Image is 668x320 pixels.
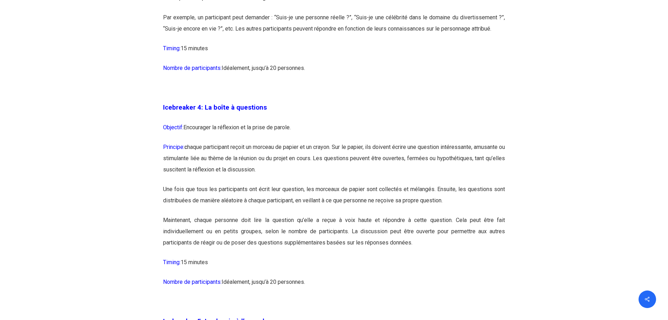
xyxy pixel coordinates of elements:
[163,142,505,184] p: haque participant reçoit un morceau de papier et un crayon. Sur le papier, ils doivent écrire une...
[163,43,505,63] p: 15 minutes
[163,184,505,215] p: Une fois que tous les participants ont écrit leur question, les morceaux de papier sont collectés...
[163,63,505,82] p: Idéalement, jusqu’à 20 personnes.
[163,104,267,111] span: Icebreaker 4: La boîte à questions
[163,257,505,276] p: 15 minutes
[163,45,181,52] span: Timing:
[163,12,505,43] p: Par exemple, un participant peut demander : “Suis-je une personne réelle ?”, “Suis-je une célébri...
[163,124,183,131] span: Objectif:
[163,259,181,266] span: Timing:
[163,276,505,296] p: Idéalement, jusqu’à 20 personnes.
[163,215,505,257] p: Maintenant, chaque personne doit lire la question qu’elle a reçue à voix haute et répondre à cett...
[163,122,505,142] p: Encourager la réflexion et la prise de parole.
[163,279,222,285] span: Nombre de participants:
[184,144,187,150] span: c
[163,65,222,71] span: Nombre de participants:
[163,144,187,150] span: Principe:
